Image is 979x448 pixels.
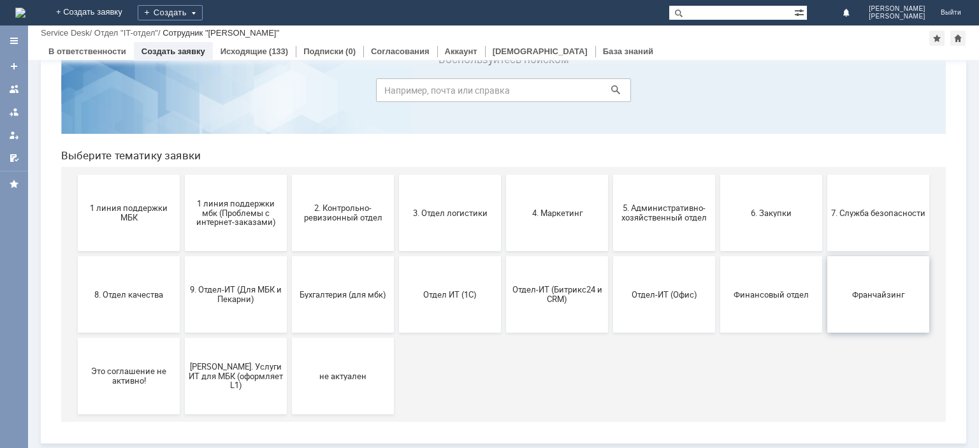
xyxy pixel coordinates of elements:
span: Отдел ИТ (1С) [352,268,446,277]
button: 1 линия поддержки мбк (Проблемы с интернет-заказами) [134,153,236,229]
a: Service Desk [41,28,90,38]
span: 1 линия поддержки мбк (Проблемы с интернет-заказами) [138,177,232,205]
a: Создать заявку [141,47,205,56]
a: Согласования [371,47,430,56]
button: 8. Отдел качества [27,235,129,311]
button: Отдел-ИТ (Офис) [562,235,664,311]
button: Отдел ИТ (1С) [348,235,450,311]
button: Финансовый отдел [669,235,771,311]
div: / [41,28,94,38]
a: [DEMOGRAPHIC_DATA] [493,47,588,56]
button: 6. Закупки [669,153,771,229]
header: Выберите тематику заявки [10,127,895,140]
button: 9. Отдел-ИТ (Для МБК и Пекарни) [134,235,236,311]
span: 2. Контрольно-ревизионный отдел [245,182,339,201]
div: (133) [269,47,288,56]
button: [PERSON_NAME]. Услуги ИТ для МБК (оформляет L1) [134,316,236,393]
span: 6. Закупки [673,186,767,196]
button: не актуален [241,316,343,393]
span: 1 линия поддержки МБК [31,182,125,201]
a: Заявки на командах [4,79,24,99]
a: Мои согласования [4,148,24,168]
div: / [94,28,163,38]
span: [PERSON_NAME]. Услуги ИТ для МБК (оформляет L1) [138,340,232,368]
span: Франчайзинг [780,268,874,277]
span: 7. Служба безопасности [780,186,874,196]
span: [PERSON_NAME] [869,13,925,20]
input: Например, почта или справка [325,57,580,80]
span: Финансовый отдел [673,268,767,277]
span: [PERSON_NAME] [869,5,925,13]
span: 3. Отдел логистики [352,186,446,196]
span: 4. Маркетинг [459,186,553,196]
button: Бухгалтерия (для мбк) [241,235,343,311]
label: Воспользуйтесь поиском [325,31,580,44]
button: Это соглашение не активно! [27,316,129,393]
div: (0) [345,47,356,56]
span: Это соглашение не активно! [31,345,125,364]
button: 3. Отдел логистики [348,153,450,229]
a: База знаний [603,47,653,56]
div: Сотрудник "[PERSON_NAME]" [163,28,279,38]
button: Франчайзинг [776,235,878,311]
span: Отдел-ИТ (Битрикс24 и CRM) [459,263,553,282]
button: 4. Маркетинг [455,153,557,229]
button: 7. Служба безопасности [776,153,878,229]
span: Бухгалтерия (для мбк) [245,268,339,277]
a: Перейти на домашнюю страницу [15,8,25,18]
a: Исходящие [221,47,267,56]
span: Отдел-ИТ (Офис) [566,268,660,277]
a: Заявки в моей ответственности [4,102,24,122]
a: Отдел "IT-отдел" [94,28,158,38]
button: 1 линия поддержки МБК [27,153,129,229]
span: 5. Административно-хозяйственный отдел [566,182,660,201]
button: 2. Контрольно-ревизионный отдел [241,153,343,229]
div: Создать [138,5,203,20]
span: Расширенный поиск [794,6,807,18]
div: Добавить в избранное [929,31,945,46]
a: Мои заявки [4,125,24,145]
button: Отдел-ИТ (Битрикс24 и CRM) [455,235,557,311]
a: Подписки [303,47,344,56]
a: В ответственности [48,47,126,56]
button: 5. Административно-хозяйственный отдел [562,153,664,229]
span: 9. Отдел-ИТ (Для МБК и Пекарни) [138,263,232,282]
a: Создать заявку [4,56,24,76]
span: 8. Отдел качества [31,268,125,277]
span: не актуален [245,349,339,359]
div: Сделать домашней страницей [950,31,966,46]
img: logo [15,8,25,18]
a: Аккаунт [445,47,477,56]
